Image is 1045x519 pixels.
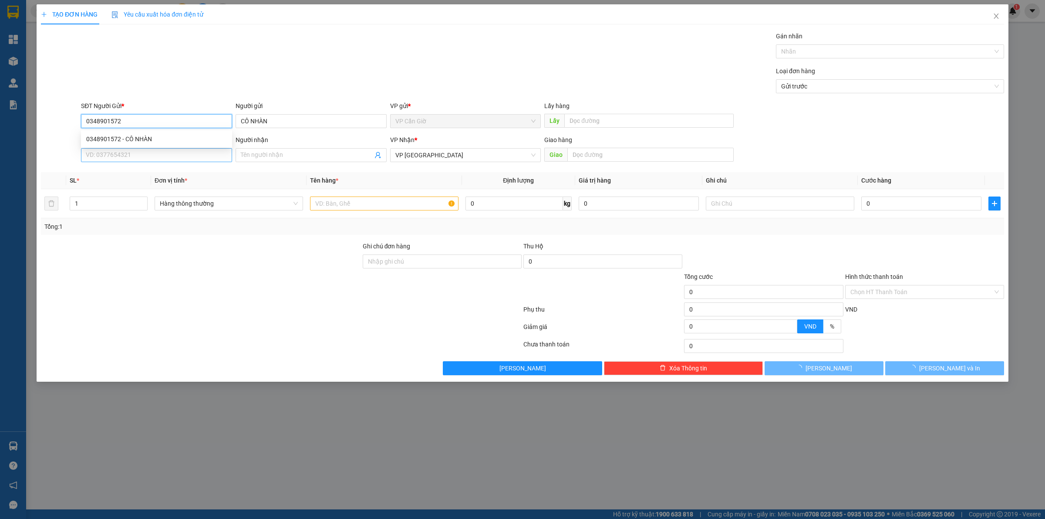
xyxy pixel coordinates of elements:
[579,197,699,210] input: 0
[363,243,411,250] label: Ghi chú đơn hàng
[684,273,713,280] span: Tổng cước
[443,361,602,375] button: [PERSON_NAME]
[310,197,458,210] input: VD: Bàn, Ghế
[861,177,891,184] span: Cước hàng
[236,101,387,111] div: Người gửi
[41,11,98,18] span: TẠO ĐƠN HÀNG
[706,197,854,210] input: Ghi Chú
[81,132,232,146] div: 0348901572 - CÔ NHÀN
[81,101,232,111] div: SĐT Người Gửi
[702,172,858,189] th: Ghi chú
[988,197,1001,210] button: plus
[806,363,852,373] span: [PERSON_NAME]
[363,254,522,268] input: Ghi chú đơn hàng
[885,361,1004,375] button: [PERSON_NAME] và In
[993,13,1000,20] span: close
[544,148,567,162] span: Giao
[804,323,816,330] span: VND
[984,4,1008,29] button: Close
[374,152,381,159] span: user-add
[522,322,683,337] div: Giảm giá
[395,149,536,162] span: VP Sài Gòn
[544,114,564,128] span: Lấy
[522,305,683,320] div: Phụ thu
[563,197,572,210] span: kg
[660,365,666,372] span: delete
[155,177,187,184] span: Đơn vị tính
[41,11,47,17] span: plus
[44,222,403,231] div: Tổng: 1
[830,323,834,330] span: %
[390,101,541,111] div: VP gửi
[776,68,815,75] label: Loại đơn hàng
[796,365,806,371] span: loading
[765,361,883,375] button: [PERSON_NAME]
[919,363,980,373] span: [PERSON_NAME] và In
[567,148,734,162] input: Dọc đường
[776,33,802,40] label: Gán nhãn
[845,273,903,280] label: Hình thức thanh toán
[564,114,734,128] input: Dọc đường
[111,11,118,18] img: icon
[845,306,857,313] span: VND
[395,115,536,128] span: VP Cần Giờ
[503,177,534,184] span: Định lượng
[910,365,919,371] span: loading
[989,200,1000,207] span: plus
[236,135,387,145] div: Người nhận
[499,363,546,373] span: [PERSON_NAME]
[44,197,58,210] button: delete
[669,363,707,373] span: Xóa Thông tin
[390,136,415,143] span: VP Nhận
[70,177,77,184] span: SL
[781,80,999,93] span: Gửi trước
[86,134,227,144] div: 0348901572 - CÔ NHÀN
[310,177,338,184] span: Tên hàng
[111,11,203,18] span: Yêu cầu xuất hóa đơn điện tử
[604,361,763,375] button: deleteXóa Thông tin
[522,339,683,355] div: Chưa thanh toán
[544,136,572,143] span: Giao hàng
[523,243,543,250] span: Thu Hộ
[544,102,570,109] span: Lấy hàng
[160,197,298,210] span: Hàng thông thường
[579,177,611,184] span: Giá trị hàng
